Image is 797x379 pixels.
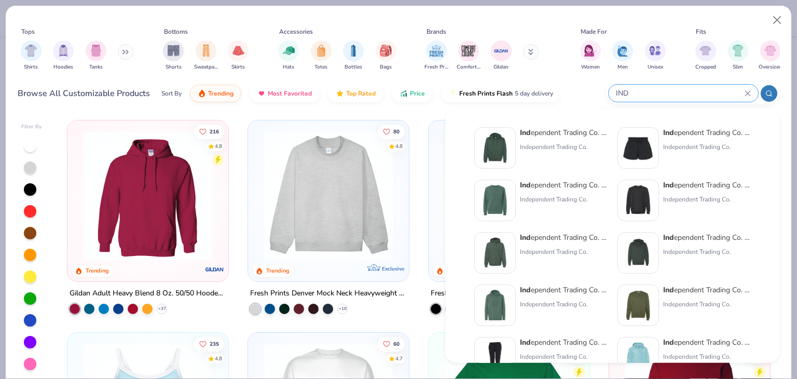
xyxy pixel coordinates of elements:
[615,87,745,99] input: Try "T-Shirt"
[663,337,674,347] strong: Ind
[18,87,150,100] div: Browse All Customizable Products
[21,27,35,36] div: Tops
[161,89,182,98] div: Sort By
[380,63,392,71] span: Bags
[663,180,674,190] strong: Ind
[733,63,743,71] span: Slim
[520,232,607,243] div: ependent Trading Co. Legend - Premium Heavyweight Cross-Grain Hoodie
[339,306,347,312] span: + 10
[663,180,750,191] div: ependent Trading Co. Legend - Premium Heavyweight Cross-Grain Sweatshirt
[194,40,218,71] button: filter button
[479,132,511,164] img: e6109086-30fa-44e6-86c4-6101aa3cc88f
[395,142,403,150] div: 4.8
[195,336,225,351] button: Like
[520,233,531,242] strong: Ind
[314,63,327,71] span: Totes
[382,265,404,272] span: Exclusive
[520,285,607,295] div: ependent Trading Co. Heavyweight Pigment-Dyed Hooded Sweatshirt
[431,287,566,300] div: Fresh Prints Boston Heavyweight Hoodie
[663,233,674,242] strong: Ind
[228,40,249,71] div: filter for Skirts
[278,40,299,71] button: filter button
[53,40,74,71] button: filter button
[457,40,480,71] div: filter for Comfort Colors
[194,63,218,71] span: Sweatpants
[53,40,74,71] div: filter for Hoodies
[343,40,364,71] button: filter button
[424,40,448,71] button: filter button
[53,63,73,71] span: Hoodies
[198,89,206,98] img: trending.gif
[612,40,633,71] button: filter button
[424,40,448,71] div: filter for Fresh Prints
[663,232,750,243] div: ependent Trading Co. Midweight Hooded Sweatshirt
[21,123,42,131] div: Filter By
[520,127,607,138] div: ependent Trading Co. Hooded Sweatshirt
[166,63,182,71] span: Shorts
[520,352,607,361] div: Independent Trading Co.
[759,63,782,71] span: Oversized
[581,63,600,71] span: Women
[520,180,607,191] div: ependent Trading Co. Heavyweight Pigment-Dyed Sweatshirt
[663,285,750,295] div: ependent Trading Co. Midweight Sweatshirt
[764,45,776,57] img: Oversized Image
[580,40,601,71] div: filter for Women
[663,128,674,138] strong: Ind
[336,89,344,98] img: TopRated.gif
[520,247,607,256] div: Independent Trading Co.
[58,45,69,57] img: Hoodies Image
[24,63,38,71] span: Shirts
[163,40,184,71] button: filter button
[645,40,666,71] button: filter button
[90,45,102,57] img: Tanks Image
[21,40,42,71] div: filter for Shirts
[231,63,245,71] span: Skirts
[345,63,362,71] span: Bottles
[257,89,266,98] img: most_fav.gif
[612,40,633,71] div: filter for Men
[70,287,226,300] div: Gildan Adult Heavy Blend 8 Oz. 50/50 Hooded Sweatshirt
[649,45,661,57] img: Unisex Image
[581,27,607,36] div: Made For
[380,45,391,57] img: Bags Image
[311,40,332,71] button: filter button
[232,45,244,57] img: Skirts Image
[493,63,509,71] span: Gildan
[410,89,425,98] span: Price
[457,40,480,71] button: filter button
[439,131,579,261] img: 91acfc32-fd48-4d6b-bdad-a4c1a30ac3fc
[190,85,241,102] button: Trending
[520,285,531,295] strong: Ind
[732,45,744,57] img: Slim Image
[210,129,219,134] span: 216
[617,63,628,71] span: Men
[663,247,750,256] div: Independent Trading Co.
[493,43,509,59] img: Gildan Image
[21,40,42,71] button: filter button
[250,287,407,300] div: Fresh Prints Denver Mock Neck Heavyweight Sweatshirt
[645,40,666,71] div: filter for Unisex
[520,128,531,138] strong: Ind
[311,40,332,71] div: filter for Totes
[393,129,400,134] span: 80
[210,341,219,346] span: 235
[315,45,327,57] img: Totes Image
[392,85,433,102] button: Price
[215,355,223,362] div: 4.8
[622,132,654,164] img: d7c09eb8-b573-4a70-8e54-300b8a580557
[699,45,711,57] img: Cropped Image
[696,27,706,36] div: Fits
[617,45,628,57] img: Men Image
[258,131,398,261] img: f5d85501-0dbb-4ee4-b115-c08fa3845d83
[228,40,249,71] button: filter button
[520,337,607,348] div: ependent Trading Co. Midweight Fleece Pants
[194,40,218,71] div: filter for Sweatpants
[580,40,601,71] button: filter button
[346,89,376,98] span: Top Rated
[283,45,295,57] img: Hats Image
[663,337,750,348] div: ependent Trading Co. Lightweight W breaker Pullover Jacket
[663,300,750,309] div: Independent Trading Co.
[78,131,218,261] img: 01756b78-01f6-4cc6-8d8a-3c30c1a0c8ac
[283,63,294,71] span: Hats
[622,342,654,374] img: d38589a6-2d11-4fed-a57c-fb0a7ffc8b17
